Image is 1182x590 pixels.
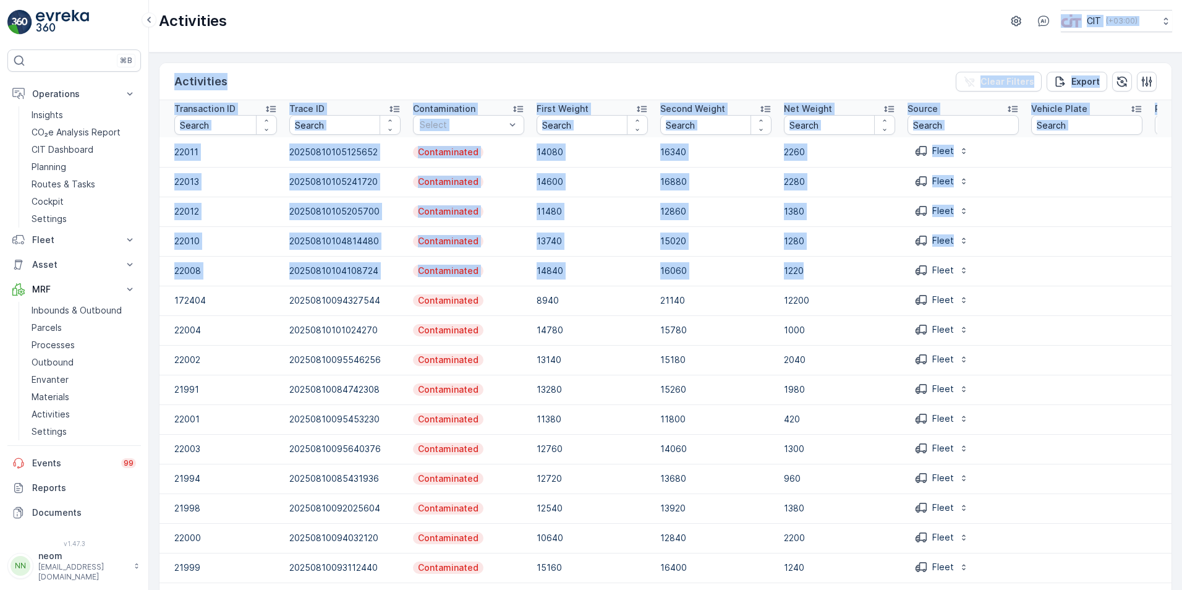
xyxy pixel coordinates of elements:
[915,145,954,157] div: Fleet
[530,286,654,315] td: 8940
[778,167,901,197] td: 2280
[27,354,141,371] a: Outbound
[7,540,141,547] span: v 1.47.3
[530,256,654,286] td: 14840
[778,375,901,404] td: 1980
[1031,115,1142,135] input: Search
[32,234,116,246] p: Fleet
[530,494,654,523] td: 12540
[32,374,69,386] p: Envanter
[778,523,901,553] td: 2200
[417,413,480,425] p: Contaminated
[283,464,407,494] td: 20250810085431936
[908,379,976,399] button: Fleet
[417,265,480,277] p: Contaminated
[654,167,778,197] td: 16880
[159,197,283,226] td: 22012
[908,320,976,340] button: Fleet
[1106,16,1137,26] p: ( +03:00 )
[283,256,407,286] td: 20250810104108724
[7,476,141,500] a: Reports
[159,167,283,197] td: 22013
[32,195,64,208] p: Cockpit
[27,106,141,124] a: Insights
[283,434,407,464] td: 20250810095640376
[778,315,901,345] td: 1000
[915,353,954,366] div: Fleet
[7,228,141,252] button: Fleet
[283,553,407,583] td: 20250810093112440
[784,103,832,115] p: Net Weight
[915,264,954,276] div: Fleet
[908,349,976,369] button: Fleet
[1061,10,1172,32] button: CIT(+03:00)
[7,550,141,582] button: NNneom[EMAIL_ADDRESS][DOMAIN_NAME]
[660,115,772,135] input: Search
[159,137,283,167] td: 22011
[32,425,67,438] p: Settings
[1061,14,1082,28] img: cit-logo_pOk6rL0.png
[530,197,654,226] td: 11480
[159,286,283,315] td: 172404
[32,178,95,190] p: Routes & Tasks
[915,175,954,187] div: Fleet
[11,556,30,576] div: NN
[654,404,778,434] td: 11800
[159,523,283,553] td: 22000
[908,260,976,280] button: Fleet
[654,553,778,583] td: 16400
[908,468,976,488] button: Fleet
[283,315,407,345] td: 20250810101024270
[915,413,954,425] div: Fleet
[32,161,66,173] p: Planning
[530,226,654,256] td: 13740
[32,339,75,351] p: Processes
[654,345,778,375] td: 15180
[908,438,976,458] button: Fleet
[537,115,648,135] input: Search
[283,404,407,434] td: 20250810095453230
[530,404,654,434] td: 11380
[32,259,116,271] p: Asset
[1047,72,1107,92] button: Export
[778,256,901,286] td: 1220
[417,562,480,574] p: Contaminated
[283,345,407,375] td: 20250810095546256
[915,502,954,514] div: Fleet
[159,226,283,256] td: 22010
[7,451,141,476] a: Events99
[908,141,976,161] button: Fleet
[283,137,407,167] td: 20250810105125652
[908,409,976,429] button: Fleet
[778,286,901,315] td: 12200
[417,443,480,455] p: Contaminated
[27,371,141,388] a: Envanter
[174,103,236,115] p: Transaction ID
[159,494,283,523] td: 21998
[159,11,227,31] p: Activities
[908,528,976,547] button: Fleet
[915,561,954,573] div: Fleet
[778,494,901,523] td: 1380
[7,10,32,35] img: logo
[27,176,141,193] a: Routes & Tasks
[1087,15,1101,27] p: CIT
[654,434,778,464] td: 14060
[417,235,480,247] p: Contaminated
[7,252,141,277] button: Asset
[283,197,407,226] td: 20250810105205700
[980,75,1034,88] p: Clear Filters
[654,523,778,553] td: 12840
[915,323,954,336] div: Fleet
[915,442,954,455] div: Fleet
[27,423,141,440] a: Settings
[417,146,480,158] p: Contaminated
[283,167,407,197] td: 20250810105241720
[27,319,141,336] a: Parcels
[159,434,283,464] td: 22003
[908,498,976,518] button: Fleet
[159,404,283,434] td: 22001
[417,472,480,485] p: Contaminated
[417,354,480,366] p: Contaminated
[32,213,67,225] p: Settings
